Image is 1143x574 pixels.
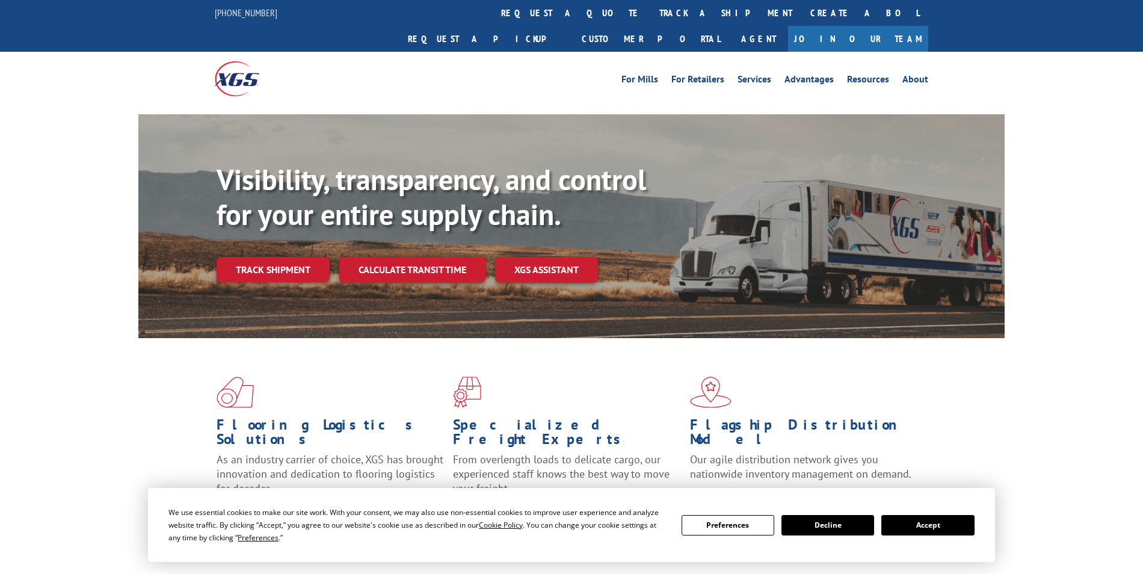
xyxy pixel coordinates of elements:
a: Join Our Team [788,26,928,52]
b: Visibility, transparency, and control for your entire supply chain. [217,161,646,233]
a: Services [738,75,771,88]
div: We use essential cookies to make our site work. With your consent, we may also use non-essential ... [168,506,667,544]
a: [PHONE_NUMBER] [215,7,277,19]
a: XGS ASSISTANT [495,257,598,283]
span: Preferences [238,532,279,543]
a: Agent [729,26,788,52]
a: For Mills [621,75,658,88]
h1: Flooring Logistics Solutions [217,418,444,452]
a: For Retailers [671,75,724,88]
button: Decline [781,515,874,535]
a: Calculate transit time [339,257,485,283]
span: Cookie Policy [479,520,523,530]
img: xgs-icon-total-supply-chain-intelligence-red [217,377,254,408]
p: From overlength loads to delicate cargo, our experienced staff knows the best way to move your fr... [453,452,680,506]
a: Advantages [784,75,834,88]
span: Our agile distribution network gives you nationwide inventory management on demand. [690,452,911,481]
h1: Flagship Distribution Model [690,418,917,452]
button: Preferences [682,515,774,535]
a: About [902,75,928,88]
img: xgs-icon-flagship-distribution-model-red [690,377,732,408]
span: As an industry carrier of choice, XGS has brought innovation and dedication to flooring logistics... [217,452,443,495]
button: Accept [881,515,974,535]
a: Track shipment [217,257,330,282]
a: Customer Portal [573,26,729,52]
h1: Specialized Freight Experts [453,418,680,452]
div: Cookie Consent Prompt [148,488,995,562]
img: xgs-icon-focused-on-flooring-red [453,377,481,408]
a: Resources [847,75,889,88]
a: Request a pickup [399,26,573,52]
